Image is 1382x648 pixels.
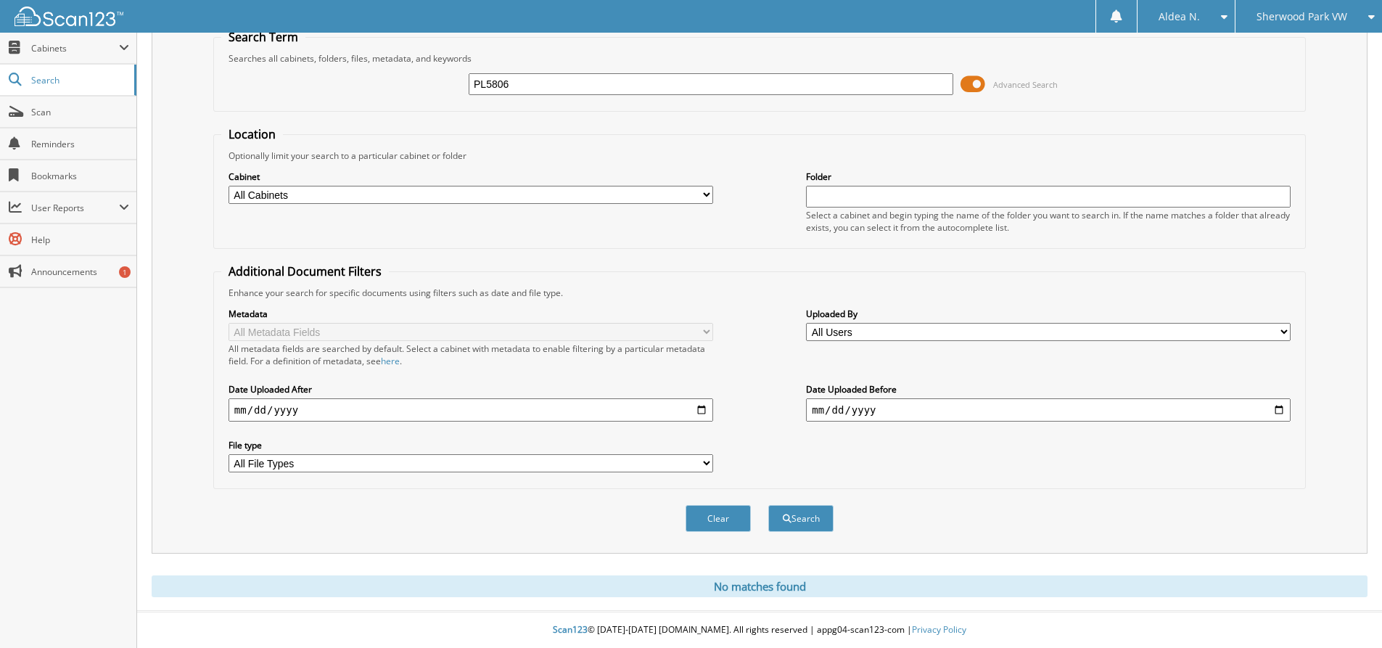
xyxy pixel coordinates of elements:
div: All metadata fields are searched by default. Select a cabinet with metadata to enable filtering b... [229,343,713,367]
div: © [DATE]-[DATE] [DOMAIN_NAME]. All rights reserved | appg04-scan123-com | [137,612,1382,648]
div: 1 [119,266,131,278]
span: Help [31,234,129,246]
iframe: Chat Widget [1309,578,1382,648]
span: Advanced Search [993,79,1058,90]
input: start [229,398,713,422]
label: File type [229,439,713,451]
button: Clear [686,505,751,532]
label: Metadata [229,308,713,320]
label: Uploaded By [806,308,1291,320]
a: Privacy Policy [912,623,966,636]
label: Date Uploaded Before [806,383,1291,395]
legend: Search Term [221,29,305,45]
span: Cabinets [31,42,119,54]
span: User Reports [31,202,119,214]
label: Folder [806,171,1291,183]
div: Enhance your search for specific documents using filters such as date and file type. [221,287,1298,299]
div: No matches found [152,575,1367,597]
legend: Additional Document Filters [221,263,389,279]
input: end [806,398,1291,422]
a: here [381,355,400,367]
span: Sherwood Park VW [1256,12,1347,21]
button: Search [768,505,834,532]
span: Aldea N. [1159,12,1200,21]
img: scan123-logo-white.svg [15,7,123,26]
label: Date Uploaded After [229,383,713,395]
label: Cabinet [229,171,713,183]
span: Announcements [31,266,129,278]
div: Select a cabinet and begin typing the name of the folder you want to search in. If the name match... [806,209,1291,234]
div: Searches all cabinets, folders, files, metadata, and keywords [221,52,1298,65]
span: Bookmarks [31,170,129,182]
span: Scan [31,106,129,118]
legend: Location [221,126,283,142]
span: Scan123 [553,623,588,636]
div: Optionally limit your search to a particular cabinet or folder [221,149,1298,162]
span: Search [31,74,127,86]
span: Reminders [31,138,129,150]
